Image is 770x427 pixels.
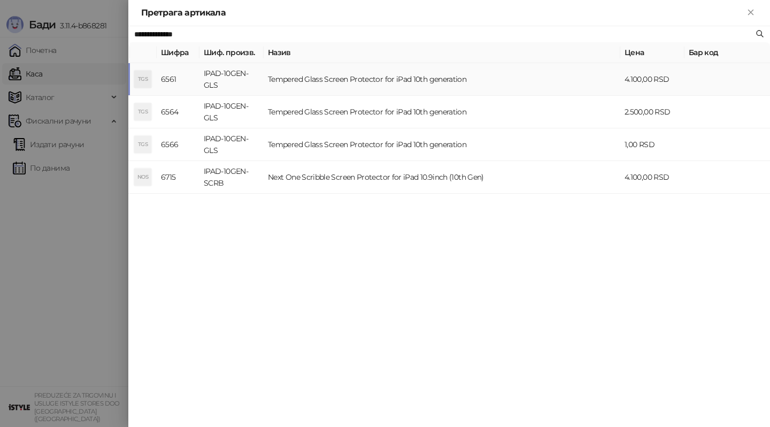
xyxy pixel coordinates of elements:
[620,42,684,63] th: Цена
[157,96,199,128] td: 6564
[134,136,151,153] div: TGS
[264,63,620,96] td: Tempered Glass Screen Protector for iPad 10th generation
[264,128,620,161] td: Tempered Glass Screen Protector for iPad 10th generation
[684,42,770,63] th: Бар код
[134,169,151,186] div: NOS
[620,161,684,194] td: 4.100,00 RSD
[141,6,744,19] div: Претрага артикала
[264,42,620,63] th: Назив
[199,128,264,161] td: IPAD-10GEN-GLS
[199,161,264,194] td: IPAD-10GEN-SCRB
[134,103,151,120] div: TGS
[157,161,199,194] td: 6715
[134,71,151,88] div: TGS
[264,96,620,128] td: Tempered Glass Screen Protector for iPad 10th generation
[620,128,684,161] td: 1,00 RSD
[620,96,684,128] td: 2.500,00 RSD
[620,63,684,96] td: 4.100,00 RSD
[199,96,264,128] td: IPAD-10GEN-GLS
[199,42,264,63] th: Шиф. произв.
[157,63,199,96] td: 6561
[157,128,199,161] td: 6566
[744,6,757,19] button: Close
[264,161,620,194] td: Next One Scribble Screen Protector for iPad 10.9inch (10th Gen)
[199,63,264,96] td: IPAD-10GEN-GLS
[157,42,199,63] th: Шифра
